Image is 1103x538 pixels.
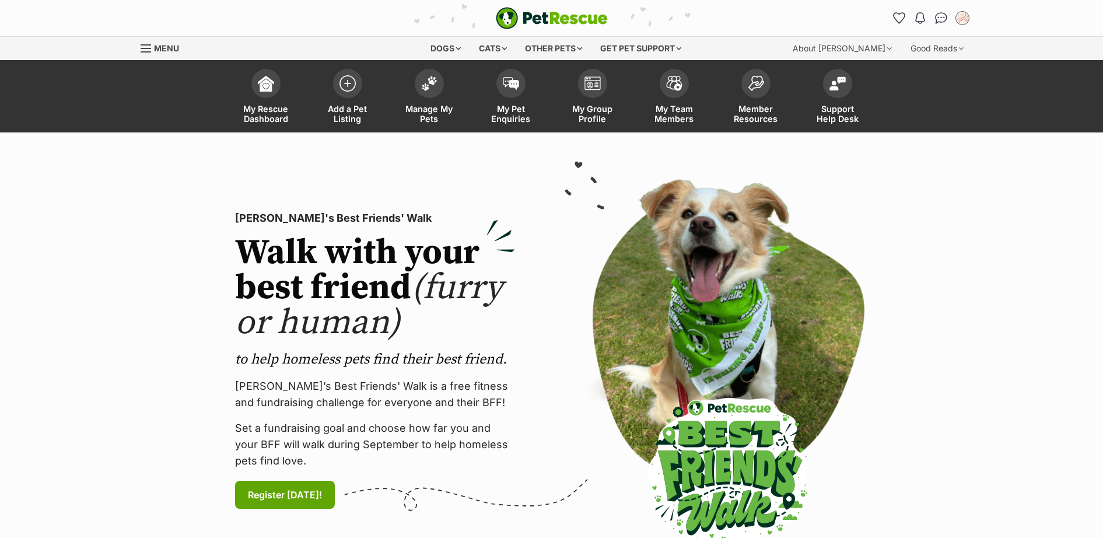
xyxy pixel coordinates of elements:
span: Register [DATE]! [248,488,322,502]
span: Member Resources [730,104,782,124]
img: notifications-46538b983faf8c2785f20acdc204bb7945ddae34d4c08c2a6579f10ce5e182be.svg [915,12,925,24]
img: chat-41dd97257d64d25036548639549fe6c8038ab92f7586957e7f3b1b290dea8141.svg [935,12,947,24]
button: My account [953,9,972,27]
img: member-resources-icon-8e73f808a243e03378d46382f2149f9095a855e16c252ad45f914b54edf8863c.svg [748,75,764,91]
a: Support Help Desk [797,63,878,132]
img: pet-enquiries-icon-7e3ad2cf08bfb03b45e93fb7055b45f3efa6380592205ae92323e6603595dc1f.svg [503,77,519,90]
div: Good Reads [902,37,972,60]
div: Dogs [422,37,469,60]
span: My Rescue Dashboard [240,104,292,124]
a: Register [DATE]! [235,481,335,509]
span: Support Help Desk [811,104,864,124]
p: [PERSON_NAME]'s Best Friends' Walk [235,210,515,226]
a: PetRescue [496,7,608,29]
p: Set a fundraising goal and choose how far you and your BFF will walk during September to help hom... [235,420,515,469]
img: add-pet-listing-icon-0afa8454b4691262ce3f59096e99ab1cd57d4a30225e0717b998d2c9b9846f56.svg [339,75,356,92]
a: Add a Pet Listing [307,63,388,132]
div: Other pets [517,37,590,60]
a: My Group Profile [552,63,633,132]
div: Cats [471,37,515,60]
p: [PERSON_NAME]’s Best Friends' Walk is a free fitness and fundraising challenge for everyone and t... [235,378,515,411]
img: dashboard-icon-eb2f2d2d3e046f16d808141f083e7271f6b2e854fb5c12c21221c1fb7104beca.svg [258,75,274,92]
ul: Account quick links [890,9,972,27]
div: About [PERSON_NAME] [785,37,900,60]
span: Manage My Pets [403,104,456,124]
h2: Walk with your best friend [235,236,515,341]
span: My Pet Enquiries [485,104,537,124]
a: Member Resources [715,63,797,132]
a: My Pet Enquiries [470,63,552,132]
p: to help homeless pets find their best friend. [235,350,515,369]
span: My Team Members [648,104,701,124]
span: My Group Profile [566,104,619,124]
a: Manage My Pets [388,63,470,132]
img: Give a Kitty a Home profile pic [957,12,968,24]
a: Favourites [890,9,909,27]
a: Conversations [932,9,951,27]
button: Notifications [911,9,930,27]
img: team-members-icon-5396bd8760b3fe7c0b43da4ab00e1e3bb1a5d9ba89233759b79545d2d3fc5d0d.svg [666,76,682,91]
a: My Rescue Dashboard [225,63,307,132]
span: Add a Pet Listing [321,104,374,124]
div: Get pet support [592,37,689,60]
img: manage-my-pets-icon-02211641906a0b7f246fdf0571729dbe1e7629f14944591b6c1af311fb30b64b.svg [421,76,437,91]
a: My Team Members [633,63,715,132]
img: logo-e224e6f780fb5917bec1dbf3a21bbac754714ae5b6737aabdf751b685950b380.svg [496,7,608,29]
span: Menu [154,43,179,53]
span: (furry or human) [235,266,503,345]
a: Menu [141,37,187,58]
img: help-desk-icon-fdf02630f3aa405de69fd3d07c3f3aa587a6932b1a1747fa1d2bba05be0121f9.svg [829,76,846,90]
img: group-profile-icon-3fa3cf56718a62981997c0bc7e787c4b2cf8bcc04b72c1350f741eb67cf2f40e.svg [584,76,601,90]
